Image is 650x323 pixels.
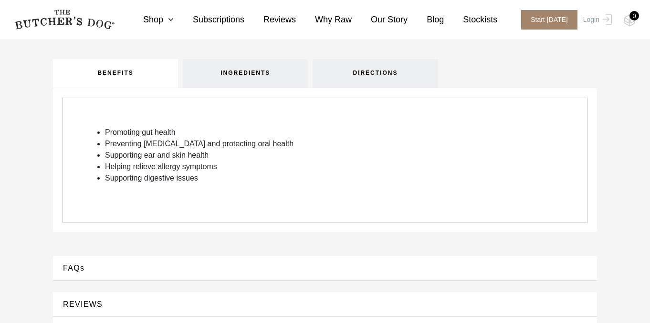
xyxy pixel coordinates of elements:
[63,298,587,311] button: REVIEWS
[244,13,296,26] a: Reviews
[408,13,444,26] a: Blog
[105,138,563,150] li: Preventing [MEDICAL_DATA] and protecting oral health
[624,14,636,27] img: TBD_Cart-Empty.png
[63,262,587,274] button: FAQs
[296,13,352,26] a: Why Raw
[629,11,639,20] div: 0
[124,13,174,26] a: Shop
[105,127,563,138] li: Promoting gut health
[53,59,178,88] a: BENEFITS
[105,161,563,172] li: Helping relieve allergy symptoms
[352,13,408,26] a: Our Story
[174,13,244,26] a: Subscriptions
[105,150,563,161] li: Supporting ear and skin health
[444,13,497,26] a: Stockists
[313,59,438,88] a: DIRECTIONS
[581,10,612,30] a: Login
[105,172,563,184] li: Supporting digestive issues
[521,10,577,30] span: Start [DATE]
[183,59,308,88] a: INGREDIENTS
[512,10,581,30] a: Start [DATE]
